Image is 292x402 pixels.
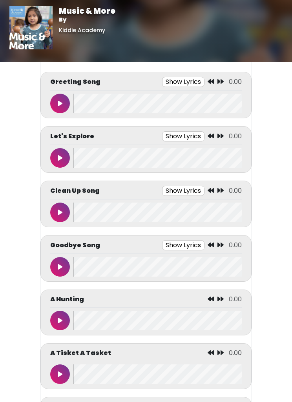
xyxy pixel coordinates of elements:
[50,132,94,141] p: Let's Explore
[50,348,111,358] p: A Tisket A Tasket
[229,186,242,195] span: 0.00
[229,348,242,357] span: 0.00
[9,6,53,49] img: 01vrkzCYTteBT1eqlInO
[162,77,204,87] button: Show Lyrics
[229,132,242,141] span: 0.00
[50,77,100,87] p: Greeting Song
[162,240,204,250] button: Show Lyrics
[59,6,115,16] h1: Music & More
[50,295,84,304] p: A Hunting
[229,77,242,86] span: 0.00
[162,186,204,196] button: Show Lyrics
[162,131,204,141] button: Show Lyrics
[229,241,242,250] span: 0.00
[229,295,242,304] span: 0.00
[59,27,115,34] h6: Kiddie Academy
[59,16,115,24] p: By
[50,186,100,196] p: Clean Up Song
[50,241,100,250] p: Goodbye Song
